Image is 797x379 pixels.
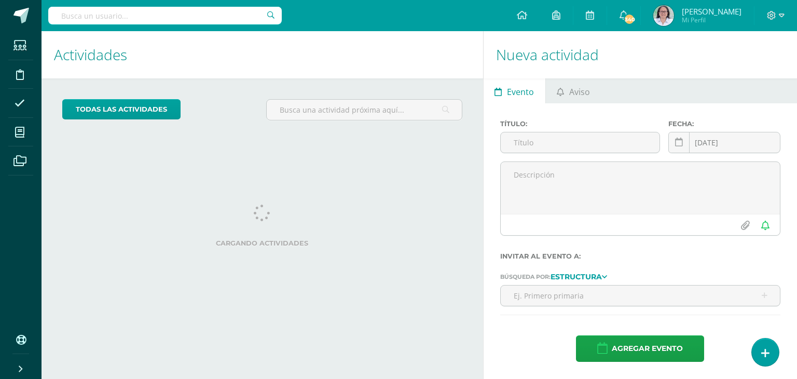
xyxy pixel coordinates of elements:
input: Fecha de entrega [669,132,780,153]
a: Evento [484,78,545,103]
button: Agregar evento [576,335,704,362]
input: Busca una actividad próxima aquí... [267,100,461,120]
a: Estructura [551,273,607,280]
label: Fecha: [668,120,780,128]
span: Aviso [569,79,590,104]
h1: Actividades [54,31,471,78]
label: Título: [500,120,661,128]
a: todas las Actividades [62,99,181,119]
span: Búsqueda por: [500,273,551,280]
strong: Estructura [551,272,602,281]
input: Ej. Primero primaria [501,286,780,306]
label: Invitar al evento a: [500,252,780,260]
span: [PERSON_NAME] [682,6,741,17]
span: 340 [624,13,635,25]
img: 1b71441f154de9568f5d3c47db87a4fb.png [653,5,674,26]
h1: Nueva actividad [496,31,785,78]
span: Mi Perfil [682,16,741,24]
input: Título [501,132,660,153]
span: Agregar evento [612,336,683,361]
label: Cargando actividades [62,239,462,247]
span: Evento [507,79,534,104]
input: Busca un usuario... [48,7,282,24]
a: Aviso [546,78,601,103]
